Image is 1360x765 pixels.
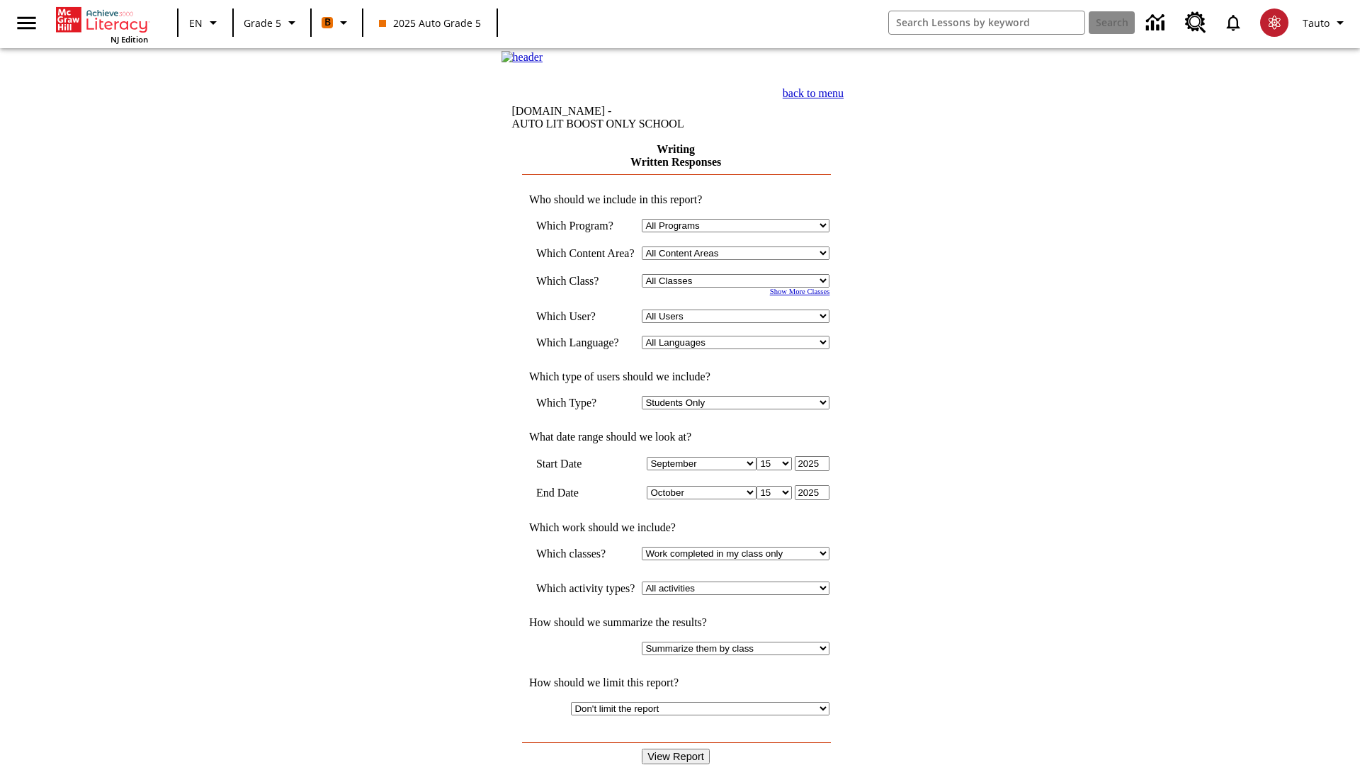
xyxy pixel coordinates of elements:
td: Which work should we include? [522,521,830,534]
span: B [324,13,331,31]
button: Profile/Settings [1297,10,1354,35]
a: back to menu [783,87,844,99]
input: View Report [642,749,710,764]
span: Grade 5 [244,16,281,30]
button: Select a new avatar [1252,4,1297,41]
td: Which Type? [536,396,635,409]
input: search field [889,11,1084,34]
td: Which User? [536,310,635,323]
img: header [501,51,543,64]
td: End Date [536,485,635,500]
td: [DOMAIN_NAME] - [512,105,718,130]
td: Start Date [536,456,635,471]
a: Resource Center, Will open in new tab [1177,4,1215,42]
td: How should we limit this report? [522,676,830,689]
span: NJ Edition [110,34,148,45]
nobr: Which Content Area? [536,247,635,259]
td: Which activity types? [536,582,635,595]
td: What date range should we look at? [522,431,830,443]
div: Home [56,4,148,45]
button: Grade: Grade 5, Select a grade [238,10,306,35]
a: Notifications [1215,4,1252,41]
span: Tauto [1303,16,1330,30]
td: Who should we include in this report? [522,193,830,206]
span: 2025 Auto Grade 5 [379,16,481,30]
button: Language: EN, Select a language [183,10,228,35]
button: Open side menu [6,2,47,44]
a: Writing Written Responses [630,143,721,168]
button: Boost Class color is orange. Change class color [316,10,358,35]
span: EN [189,16,203,30]
td: Which Language? [536,336,635,349]
a: Show More Classes [770,288,830,295]
td: How should we summarize the results? [522,616,830,629]
a: Data Center [1138,4,1177,42]
td: Which type of users should we include? [522,370,830,383]
td: Which Class? [536,274,635,288]
td: Which classes? [536,547,635,560]
img: avatar image [1260,8,1288,37]
td: Which Program? [536,219,635,232]
nobr: AUTO LIT BOOST ONLY SCHOOL [512,118,684,130]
